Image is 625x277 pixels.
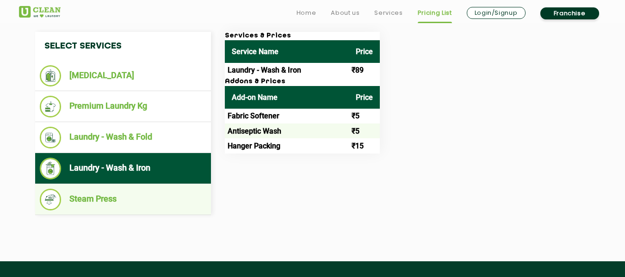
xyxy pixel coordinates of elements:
[349,123,380,138] td: ₹5
[40,127,206,148] li: Laundry - Wash & Fold
[349,109,380,123] td: ₹5
[349,63,380,78] td: ₹89
[349,138,380,153] td: ₹15
[540,7,599,19] a: Franchise
[225,109,349,123] td: Fabric Softener
[467,7,526,19] a: Login/Signup
[40,65,62,86] img: Dry Cleaning
[349,40,380,63] th: Price
[40,158,206,179] li: Laundry - Wash & Iron
[225,32,380,40] h3: Services & Prices
[40,189,62,210] img: Steam Press
[225,86,349,109] th: Add-on Name
[331,7,359,18] a: About us
[225,123,349,138] td: Antiseptic Wash
[225,78,380,86] h3: Addons & Prices
[418,7,452,18] a: Pricing List
[40,96,62,117] img: Premium Laundry Kg
[40,65,206,86] li: [MEDICAL_DATA]
[225,138,349,153] td: Hanger Packing
[297,7,316,18] a: Home
[225,40,349,63] th: Service Name
[225,63,349,78] td: Laundry - Wash & Iron
[349,86,380,109] th: Price
[40,189,206,210] li: Steam Press
[374,7,402,18] a: Services
[40,96,206,117] li: Premium Laundry Kg
[19,6,61,18] img: UClean Laundry and Dry Cleaning
[40,127,62,148] img: Laundry - Wash & Fold
[35,32,211,61] h4: Select Services
[40,158,62,179] img: Laundry - Wash & Iron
